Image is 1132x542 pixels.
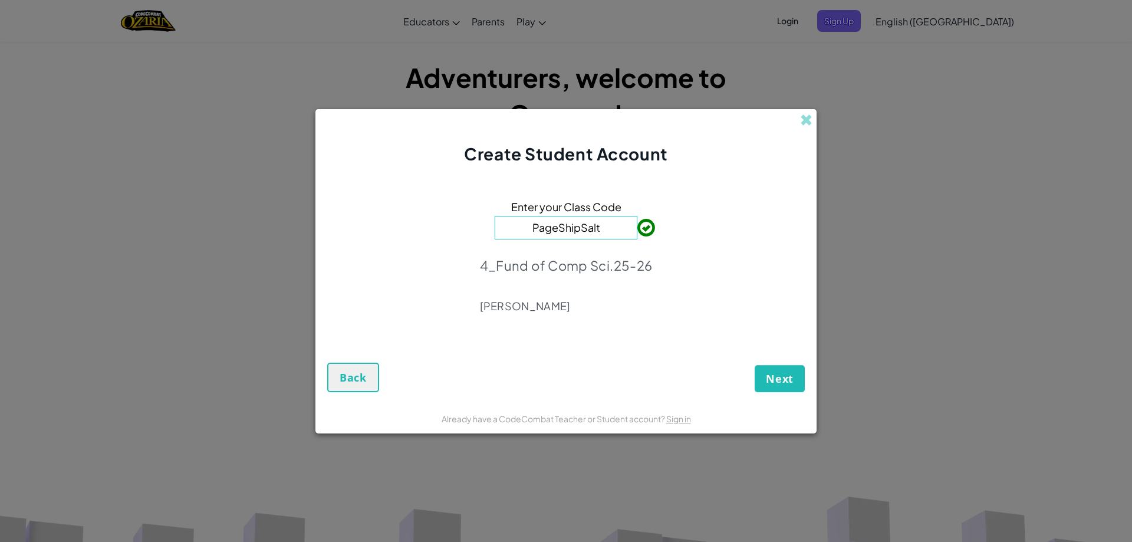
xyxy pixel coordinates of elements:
span: Back [340,370,367,385]
span: Already have a CodeCombat Teacher or Student account? [442,413,666,424]
button: Back [327,363,379,392]
a: Sign in [666,413,691,424]
span: Create Student Account [464,143,667,164]
p: [PERSON_NAME] [480,299,653,313]
button: Next [755,365,805,392]
span: Enter your Class Code [511,198,621,215]
span: Next [766,372,794,386]
p: 4_Fund of Comp Sci.25-26 [480,257,653,274]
